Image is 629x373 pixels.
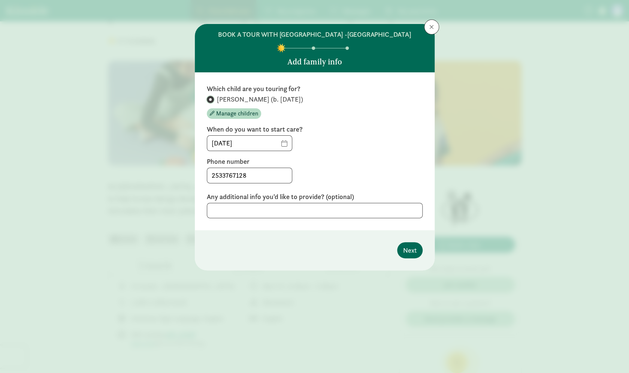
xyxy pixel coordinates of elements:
label: Phone number [207,157,423,166]
button: Next [397,242,423,258]
h6: BOOK A TOUR WITH [GEOGRAPHIC_DATA] -[GEOGRAPHIC_DATA] [218,30,411,39]
span: Manage children [216,109,258,118]
label: When do you want to start care? [207,125,423,134]
span: Next [403,245,417,255]
label: Any additional info you'd like to provide? (optional) [207,192,423,201]
h5: Add family info [287,57,342,66]
button: Manage children [207,108,261,119]
span: [PERSON_NAME] (b. [DATE]) [217,95,303,104]
input: 5555555555 [207,168,292,183]
label: Which child are you touring for? [207,84,423,93]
